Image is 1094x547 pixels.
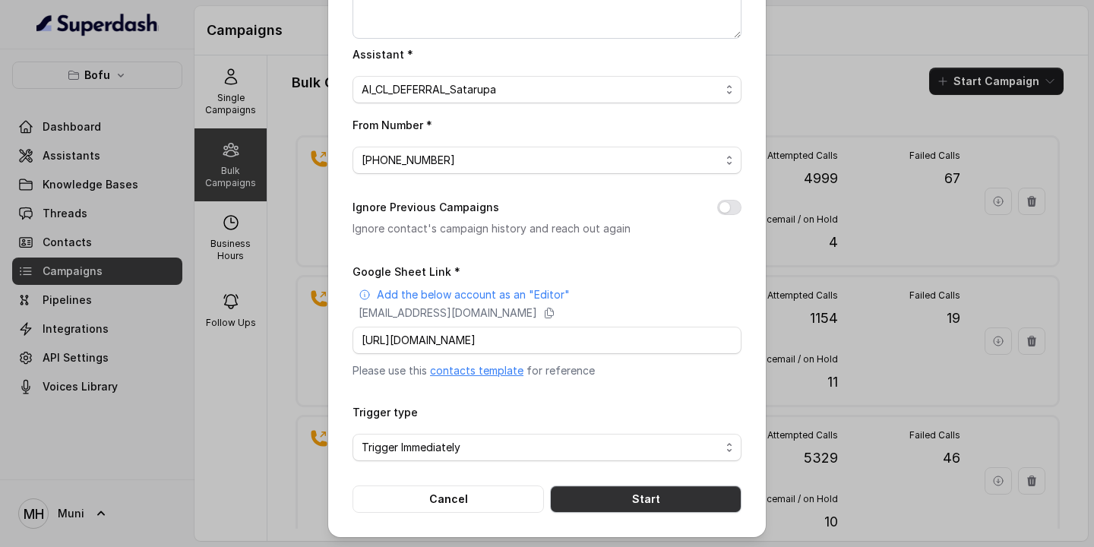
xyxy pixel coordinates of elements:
[353,76,741,103] button: AI_CL_DEFERRAL_Satarupa
[353,198,499,217] label: Ignore Previous Campaigns
[353,363,741,378] p: Please use this for reference
[353,434,741,461] button: Trigger Immediately
[353,406,418,419] label: Trigger type
[362,81,720,99] span: AI_CL_DEFERRAL_Satarupa
[353,265,460,278] label: Google Sheet Link *
[353,220,693,238] p: Ignore contact's campaign history and reach out again
[353,147,741,174] button: [PHONE_NUMBER]
[550,485,741,513] button: Start
[353,119,432,131] label: From Number *
[353,485,544,513] button: Cancel
[377,287,570,302] p: Add the below account as an "Editor"
[362,438,720,457] span: Trigger Immediately
[430,364,523,377] a: contacts template
[362,151,720,169] span: [PHONE_NUMBER]
[359,305,537,321] p: [EMAIL_ADDRESS][DOMAIN_NAME]
[353,48,413,61] label: Assistant *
